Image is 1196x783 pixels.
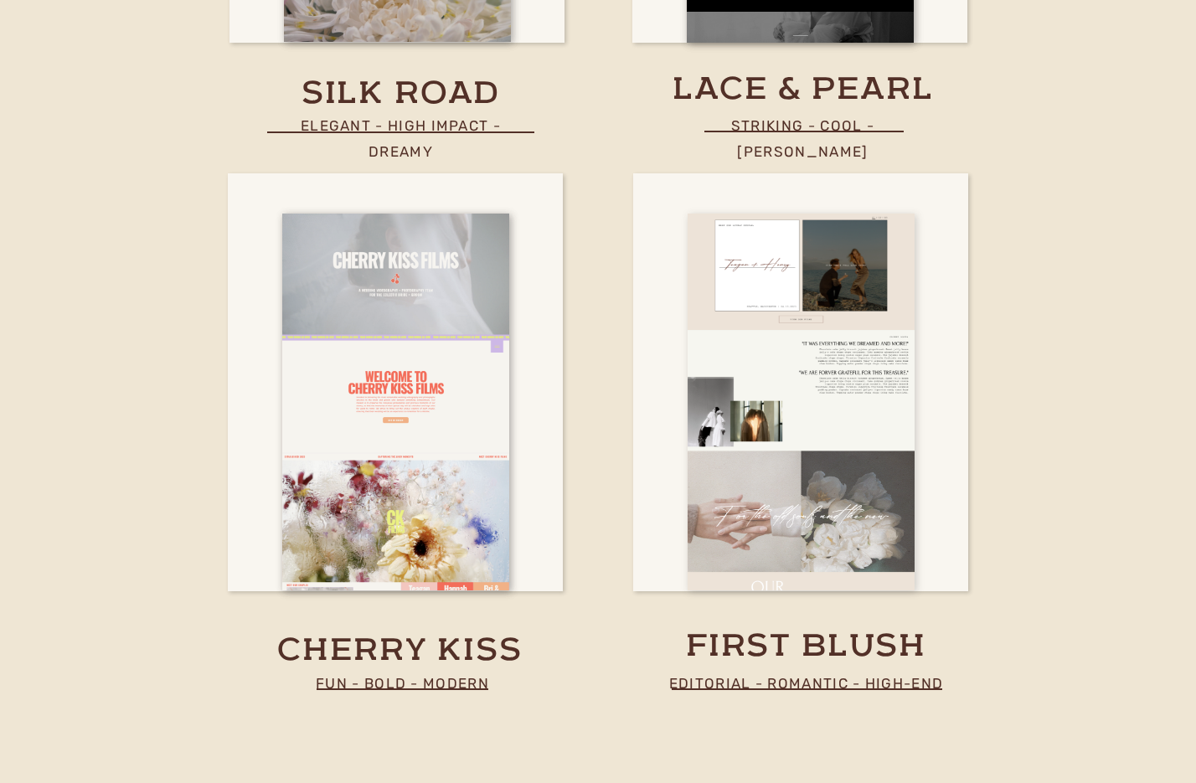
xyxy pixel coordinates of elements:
a: first blush [674,626,938,659]
h2: Built to perform [198,116,615,152]
p: Editorial - Romantic - high-end [651,671,961,695]
a: cherry kiss [268,631,532,672]
h2: Designed to [198,152,615,211]
p: Fun - Bold - Modern [268,671,537,695]
a: lace & pearl [633,70,973,102]
a: silk road [269,74,533,115]
p: striking - COOL - [PERSON_NAME] [668,113,937,137]
h2: stand out [184,205,629,286]
p: elegant - high impact - dreamy [266,113,535,137]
